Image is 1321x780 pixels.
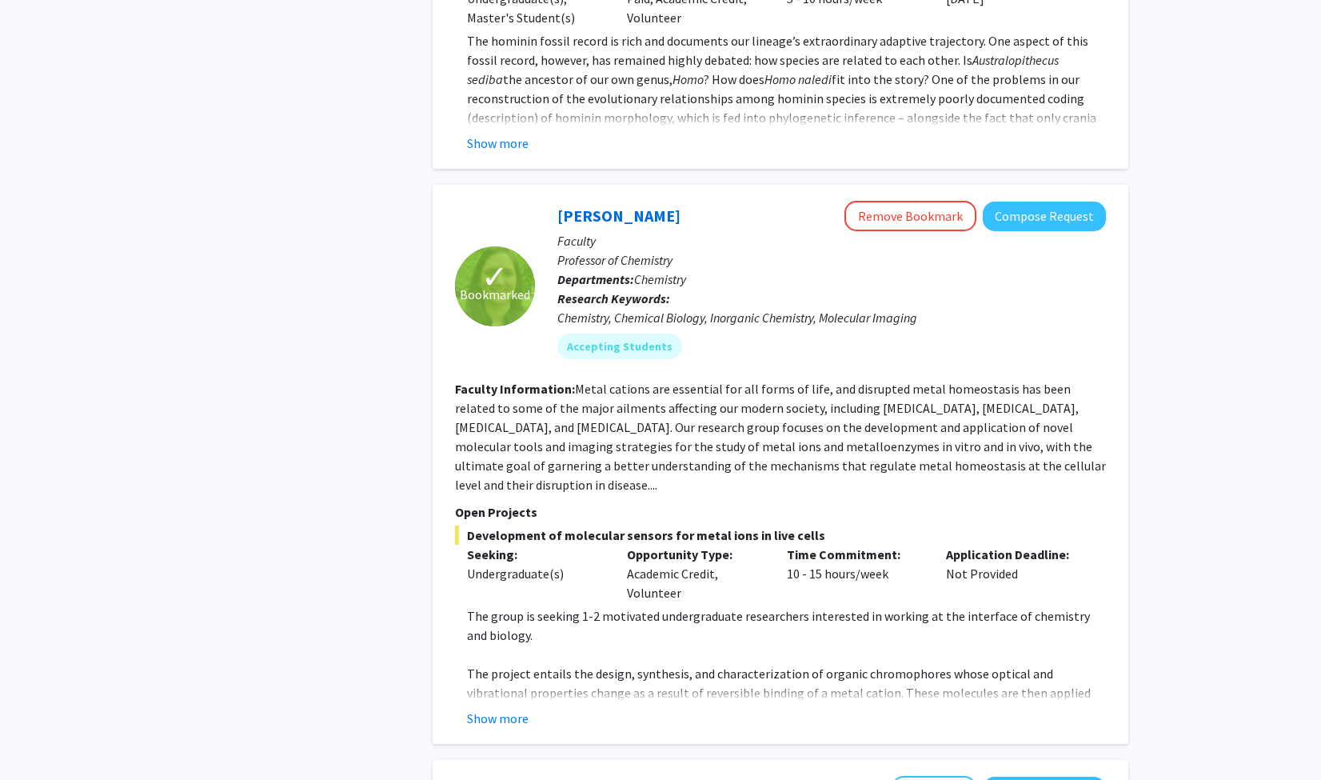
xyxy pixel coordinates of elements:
b: Research Keywords: [557,290,670,306]
iframe: Chat [12,708,68,768]
span: Bookmarked [460,285,530,304]
p: The group is seeking 1-2 motivated undergraduate researchers interested in working at the interfa... [467,606,1106,645]
p: Opportunity Type: [627,545,763,564]
button: Show more [467,709,529,728]
p: Faculty [557,231,1106,250]
div: Academic Credit, Volunteer [615,545,775,602]
p: Seeking: [467,545,603,564]
p: Professor of Chemistry [557,250,1106,270]
b: Departments: [557,271,634,287]
a: [PERSON_NAME] [557,206,680,226]
b: Faculty Information: [455,381,575,397]
p: Time Commitment: [787,545,923,564]
p: The project entails the design, synthesis, and characterization of organic chromophores whose opt... [467,664,1106,741]
mat-chip: Accepting Students [557,334,682,359]
div: Chemistry, Chemical Biology, Inorganic Chemistry, Molecular Imaging [557,308,1106,327]
button: Remove Bookmark [844,201,976,231]
p: Application Deadline: [946,545,1082,564]
p: The hominin fossil record is rich and documents our lineage’s extraordinary adaptive trajectory. ... [467,31,1106,146]
em: Homo naledi [764,71,832,87]
button: Show more [467,134,529,153]
span: ✓ [481,269,509,285]
p: Open Projects [455,502,1106,522]
span: Chemistry [634,271,686,287]
button: Compose Request to Daniela Buccella [983,202,1106,231]
span: Development of molecular sensors for metal ions in live cells [455,526,1106,545]
div: Not Provided [934,545,1094,602]
div: 10 - 15 hours/week [775,545,935,602]
em: Homo [672,71,704,87]
div: Undergraduate(s) [467,564,603,583]
fg-read-more: Metal cations are essential for all forms of life, and disrupted metal homeostasis has been relat... [455,381,1106,493]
